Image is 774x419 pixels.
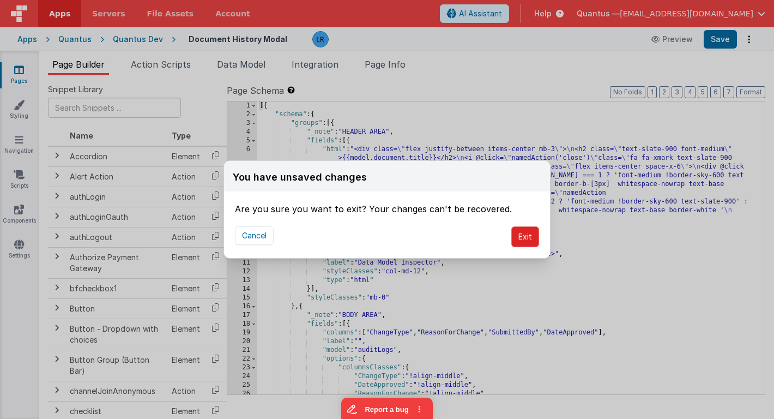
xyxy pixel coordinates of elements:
button: Cancel [235,226,274,245]
div: Are you sure you want to exit? Your changes can't be recovered. [235,191,539,216]
div: You have unsaved changes [233,170,367,185]
button: Exit [511,226,539,247]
